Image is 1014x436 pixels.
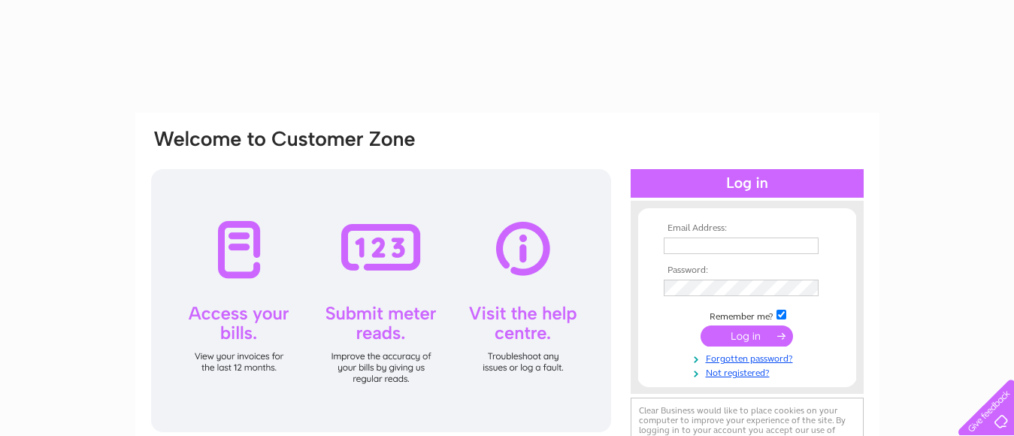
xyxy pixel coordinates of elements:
[660,265,834,276] th: Password:
[664,365,834,379] a: Not registered?
[660,307,834,322] td: Remember me?
[701,325,793,347] input: Submit
[664,350,834,365] a: Forgotten password?
[660,223,834,234] th: Email Address:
